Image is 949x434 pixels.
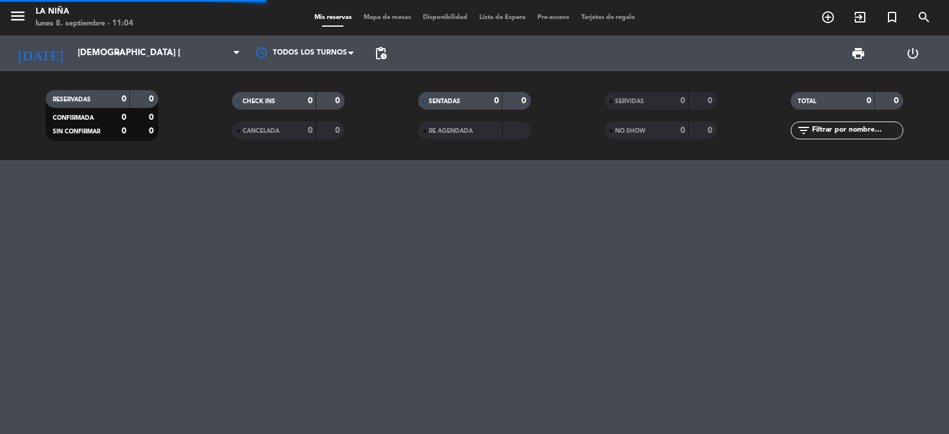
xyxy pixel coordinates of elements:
[429,98,460,104] span: SENTADAS
[335,97,342,105] strong: 0
[36,6,133,18] div: La Niña
[149,113,156,122] strong: 0
[9,7,27,25] i: menu
[853,10,867,24] i: exit_to_app
[708,126,715,135] strong: 0
[917,10,931,24] i: search
[680,97,685,105] strong: 0
[906,46,920,60] i: power_settings_new
[9,40,72,66] i: [DATE]
[867,97,871,105] strong: 0
[615,128,645,134] span: NO SHOW
[243,98,275,104] span: CHECK INS
[122,113,126,122] strong: 0
[494,97,499,105] strong: 0
[308,126,313,135] strong: 0
[797,123,811,138] i: filter_list
[811,124,903,137] input: Filtrar por nombre...
[615,98,644,104] span: SERVIDAS
[149,95,156,103] strong: 0
[417,14,473,21] span: Disponibilidad
[894,97,901,105] strong: 0
[374,46,388,60] span: pending_actions
[429,128,473,134] span: RE AGENDADA
[851,46,865,60] span: print
[708,97,715,105] strong: 0
[886,36,940,71] div: LOG OUT
[680,126,685,135] strong: 0
[308,14,358,21] span: Mis reservas
[335,126,342,135] strong: 0
[885,10,899,24] i: turned_in_not
[53,115,94,121] span: CONFIRMADA
[473,14,531,21] span: Lista de Espera
[53,129,100,135] span: SIN CONFIRMAR
[521,97,528,105] strong: 0
[821,10,835,24] i: add_circle_outline
[110,46,125,60] i: arrow_drop_down
[149,127,156,135] strong: 0
[122,127,126,135] strong: 0
[798,98,816,104] span: TOTAL
[531,14,575,21] span: Pre-acceso
[122,95,126,103] strong: 0
[358,14,417,21] span: Mapa de mesas
[9,7,27,29] button: menu
[36,18,133,30] div: lunes 8. septiembre - 11:04
[575,14,641,21] span: Tarjetas de regalo
[308,97,313,105] strong: 0
[53,97,91,103] span: RESERVADAS
[243,128,279,134] span: CANCELADA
